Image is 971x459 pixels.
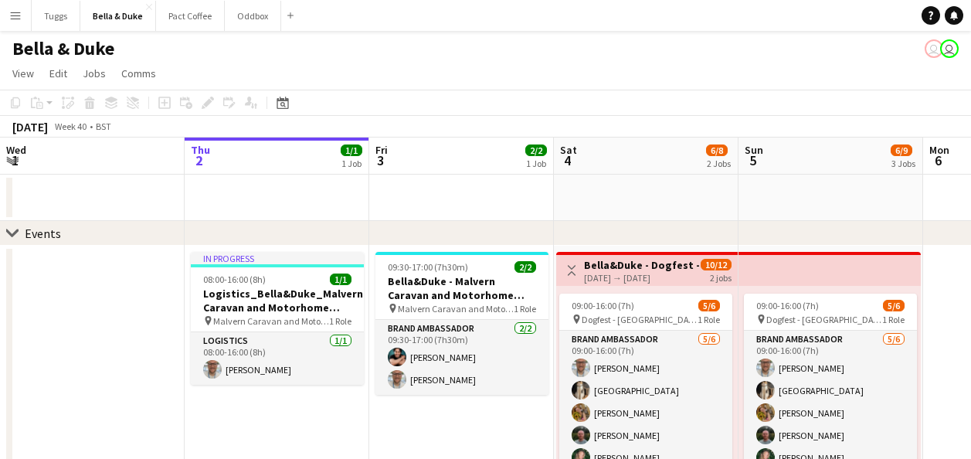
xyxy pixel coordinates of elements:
[572,300,634,311] span: 09:00-16:00 (7h)
[4,151,26,169] span: 1
[12,37,114,60] h1: Bella & Duke
[940,39,959,58] app-user-avatar: Chubby Bear
[12,66,34,80] span: View
[43,63,73,83] a: Edit
[330,274,351,285] span: 1/1
[514,303,536,314] span: 1 Role
[375,320,548,395] app-card-role: Brand Ambassador2/209:30-17:00 (7h30m)[PERSON_NAME][PERSON_NAME]
[12,119,48,134] div: [DATE]
[756,300,819,311] span: 09:00-16:00 (7h)
[582,314,698,325] span: Dogfest - [GEOGRAPHIC_DATA]
[584,258,699,272] h3: Bella&Duke - Dogfest - [GEOGRAPHIC_DATA] (Team 1)
[525,144,547,156] span: 2/2
[584,272,699,284] div: [DATE] → [DATE]
[375,252,548,395] app-job-card: 09:30-17:00 (7h30m)2/2Bella&Duke - Malvern Caravan and Motorhome Show Malvern Caravan and Motorho...
[398,303,514,314] span: Malvern Caravan and Motorhome Show
[706,144,728,156] span: 6/8
[83,66,106,80] span: Jobs
[6,143,26,157] span: Wed
[115,63,162,83] a: Comms
[558,151,577,169] span: 4
[710,270,732,284] div: 2 jobs
[707,158,731,169] div: 2 Jobs
[698,300,720,311] span: 5/6
[156,1,225,31] button: Pact Coffee
[191,287,364,314] h3: Logistics_Bella&Duke_Malvern Caravan and Motorhome Show
[883,300,905,311] span: 5/6
[76,63,112,83] a: Jobs
[891,158,915,169] div: 3 Jobs
[225,1,281,31] button: Oddbox
[188,151,210,169] span: 2
[191,252,364,264] div: In progress
[191,143,210,157] span: Thu
[742,151,763,169] span: 5
[191,252,364,385] app-job-card: In progress08:00-16:00 (8h)1/1Logistics_Bella&Duke_Malvern Caravan and Motorhome Show Malvern Car...
[375,274,548,302] h3: Bella&Duke - Malvern Caravan and Motorhome Show
[882,314,905,325] span: 1 Role
[121,66,156,80] span: Comms
[929,143,949,157] span: Mon
[203,274,266,285] span: 08:00-16:00 (8h)
[213,315,329,327] span: Malvern Caravan and Motorhome Show
[25,226,61,241] div: Events
[925,39,943,58] app-user-avatar: Chubby Bear
[49,66,67,80] span: Edit
[6,63,40,83] a: View
[891,144,912,156] span: 6/9
[375,143,388,157] span: Fri
[745,143,763,157] span: Sun
[32,1,80,31] button: Tuggs
[329,315,351,327] span: 1 Role
[526,158,546,169] div: 1 Job
[80,1,156,31] button: Bella & Duke
[701,259,732,270] span: 10/12
[341,144,362,156] span: 1/1
[560,143,577,157] span: Sat
[341,158,362,169] div: 1 Job
[191,332,364,385] app-card-role: Logistics1/108:00-16:00 (8h)[PERSON_NAME]
[514,261,536,273] span: 2/2
[388,261,468,273] span: 09:30-17:00 (7h30m)
[698,314,720,325] span: 1 Role
[927,151,949,169] span: 6
[51,121,90,132] span: Week 40
[373,151,388,169] span: 3
[766,314,882,325] span: Dogfest - [GEOGRAPHIC_DATA]
[96,121,111,132] div: BST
